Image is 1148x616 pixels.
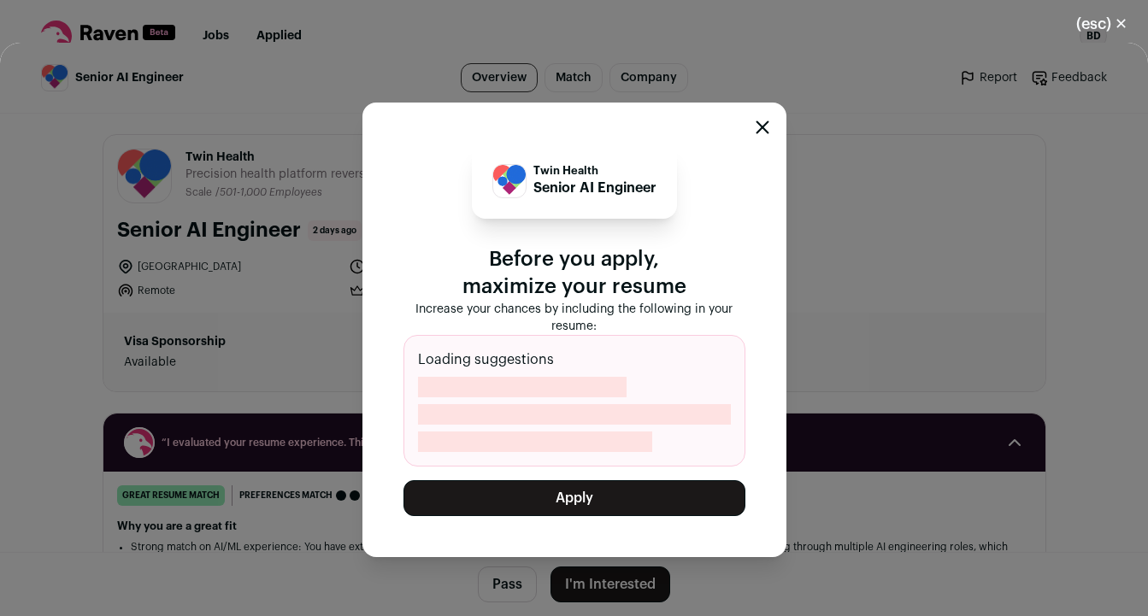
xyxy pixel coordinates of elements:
[403,246,745,301] p: Before you apply, maximize your resume
[493,165,526,197] img: 3464525314745024f247fb4556abe6557c8d909c30c185cb0e7e6e819cdd7523.png
[756,120,769,134] button: Close modal
[403,301,745,335] p: Increase your chances by including the following in your resume:
[533,178,656,198] p: Senior AI Engineer
[533,164,656,178] p: Twin Health
[1056,5,1148,43] button: Close modal
[403,335,745,466] div: Loading suggestions
[403,480,745,516] button: Apply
